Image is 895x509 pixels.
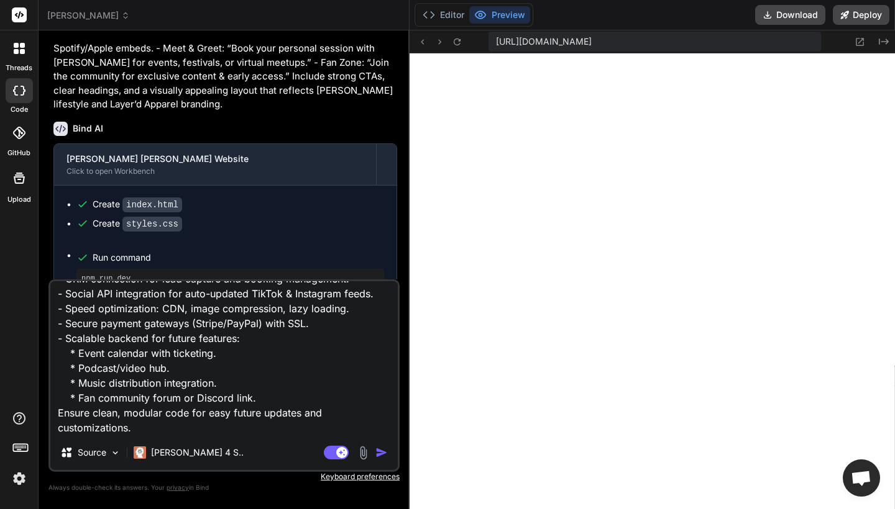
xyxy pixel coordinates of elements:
button: Preview [469,6,530,24]
div: [PERSON_NAME] [PERSON_NAME] Website [67,153,364,165]
span: [PERSON_NAME] [47,9,130,22]
span: privacy [167,484,189,491]
h6: Bind AI [73,122,103,135]
button: Deploy [833,5,889,25]
span: Run command [93,251,384,264]
img: attachment [356,446,370,460]
button: Editor [418,6,469,24]
label: Upload [7,194,31,205]
button: Download [755,5,825,25]
textarea: Optimize the website for performance, security, and growth. Include: - SEO enhancements: meta tag... [50,281,398,435]
img: Pick Models [110,448,121,458]
iframe: Preview [410,53,895,509]
div: Click to open Workbench [67,166,364,176]
img: settings [9,468,30,489]
p: Keyboard preferences [48,472,400,482]
div: Create [93,198,182,211]
pre: npm run dev [81,274,379,284]
button: [PERSON_NAME] [PERSON_NAME] WebsiteClick to open Workbench [54,144,376,185]
span: [URL][DOMAIN_NAME] [496,35,592,48]
p: [PERSON_NAME] 4 S.. [151,446,244,459]
p: Source [78,446,106,459]
label: GitHub [7,148,30,158]
div: Create [93,217,182,230]
label: threads [6,63,32,73]
p: Always double-check its answers. Your in Bind [48,482,400,493]
img: icon [375,446,388,459]
code: index.html [122,197,182,212]
img: Claude 4 Sonnet [134,446,146,459]
label: code [11,104,28,115]
code: styles.css [122,217,182,232]
a: Open chat [843,459,880,497]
